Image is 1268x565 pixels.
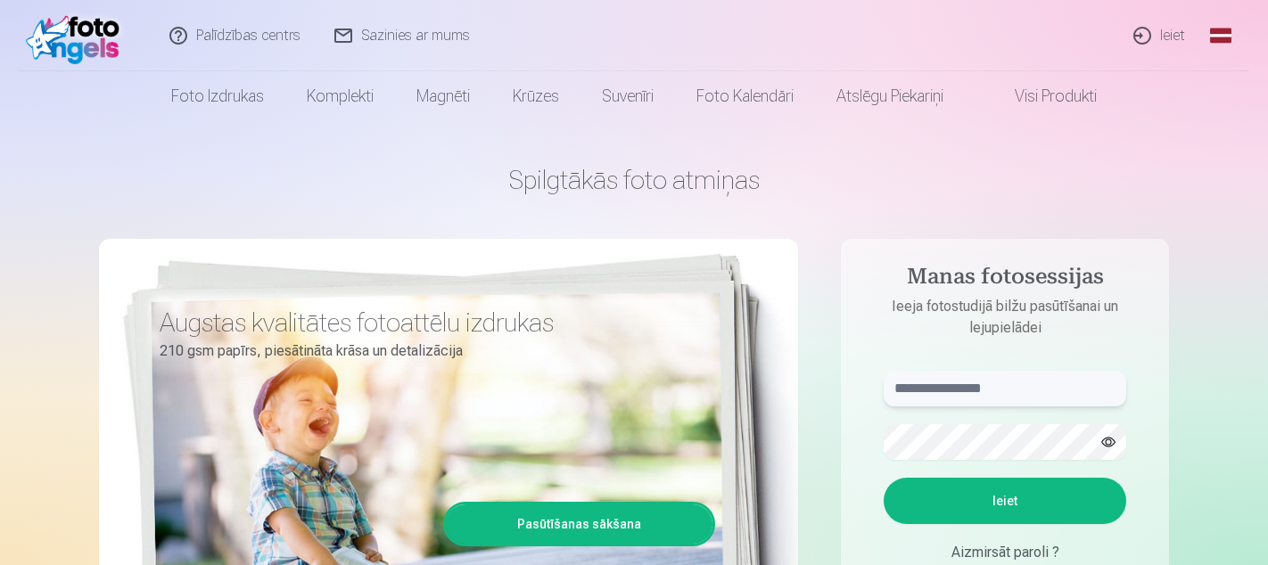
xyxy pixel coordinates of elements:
a: Krūzes [491,71,580,121]
h1: Spilgtākās foto atmiņas [99,164,1169,196]
p: Ieeja fotostudijā bilžu pasūtīšanai un lejupielādei [866,296,1144,339]
a: Visi produkti [965,71,1118,121]
button: Ieiet [884,478,1126,524]
a: Magnēti [395,71,491,121]
a: Komplekti [285,71,395,121]
a: Pasūtīšanas sākšana [446,504,712,544]
h3: Augstas kvalitātes fotoattēlu izdrukas [160,307,702,339]
a: Foto izdrukas [150,71,285,121]
a: Suvenīri [580,71,675,121]
h4: Manas fotosessijas [866,264,1144,296]
div: Aizmirsāt paroli ? [884,542,1126,563]
a: Foto kalendāri [675,71,815,121]
p: 210 gsm papīrs, piesātināta krāsa un detalizācija [160,339,702,364]
img: /fa1 [26,7,128,64]
a: Atslēgu piekariņi [815,71,965,121]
